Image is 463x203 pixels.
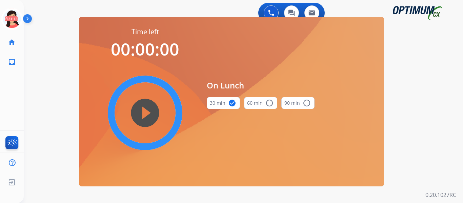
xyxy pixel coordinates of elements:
mat-icon: inbox [8,58,16,66]
mat-icon: play_circle_filled [141,109,149,117]
span: On Lunch [207,79,315,92]
p: 0.20.1027RC [425,191,456,199]
button: 60 min [244,97,277,109]
span: 00:00:00 [111,38,179,61]
mat-icon: radio_button_unchecked [265,99,274,107]
button: 30 min [207,97,240,109]
mat-icon: radio_button_unchecked [303,99,311,107]
mat-icon: home [8,38,16,46]
button: 90 min [281,97,315,109]
span: Time left [132,27,159,37]
mat-icon: check_circle [228,99,236,107]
